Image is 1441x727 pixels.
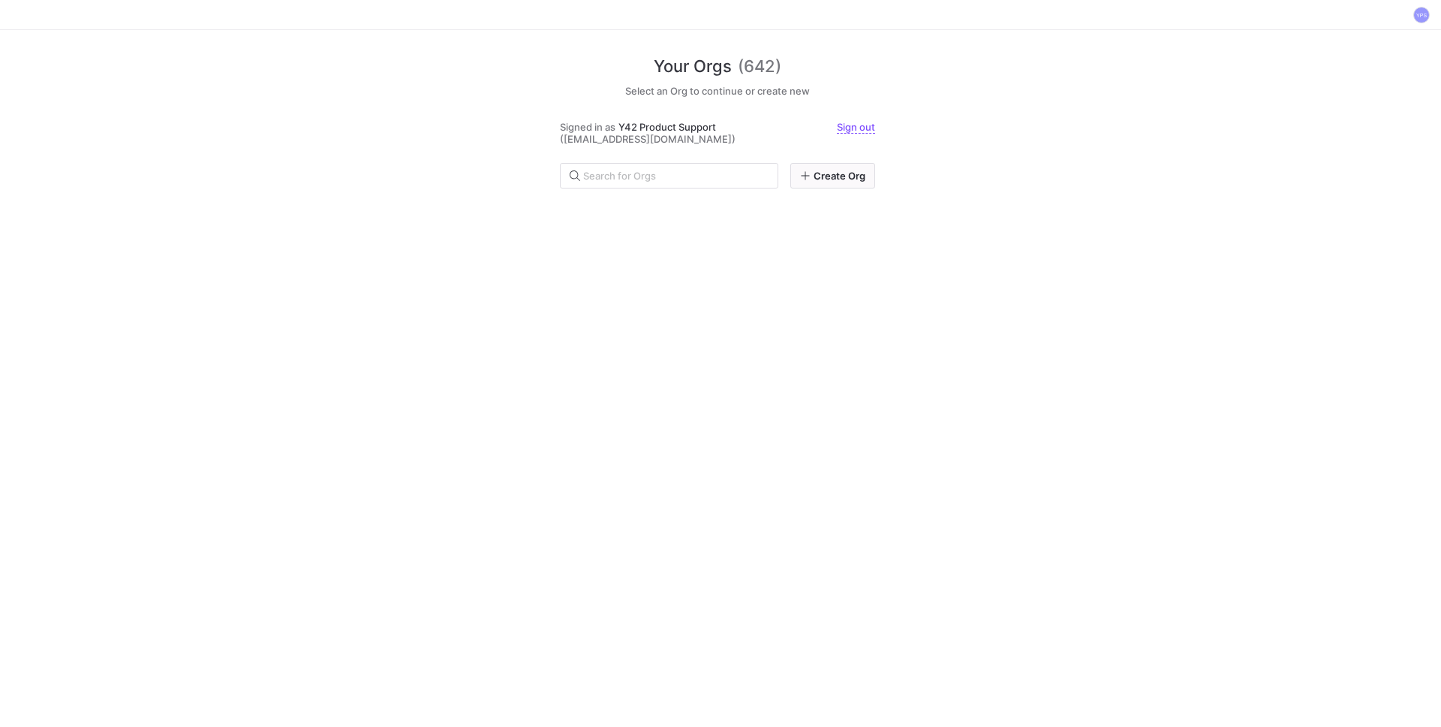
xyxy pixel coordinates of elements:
span: Signed in as [560,121,615,133]
span: Your Orgs [654,54,732,79]
a: Create Org [790,163,875,189]
h5: Select an Org to continue or create new [560,85,875,97]
input: Search for Orgs [583,170,766,182]
button: YPS [1412,6,1430,24]
span: Y42 Product Support [618,121,716,133]
a: Sign out [837,121,875,134]
span: (642) [738,54,781,79]
span: Create Org [814,170,865,182]
span: ([EMAIL_ADDRESS][DOMAIN_NAME]) [560,133,736,145]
